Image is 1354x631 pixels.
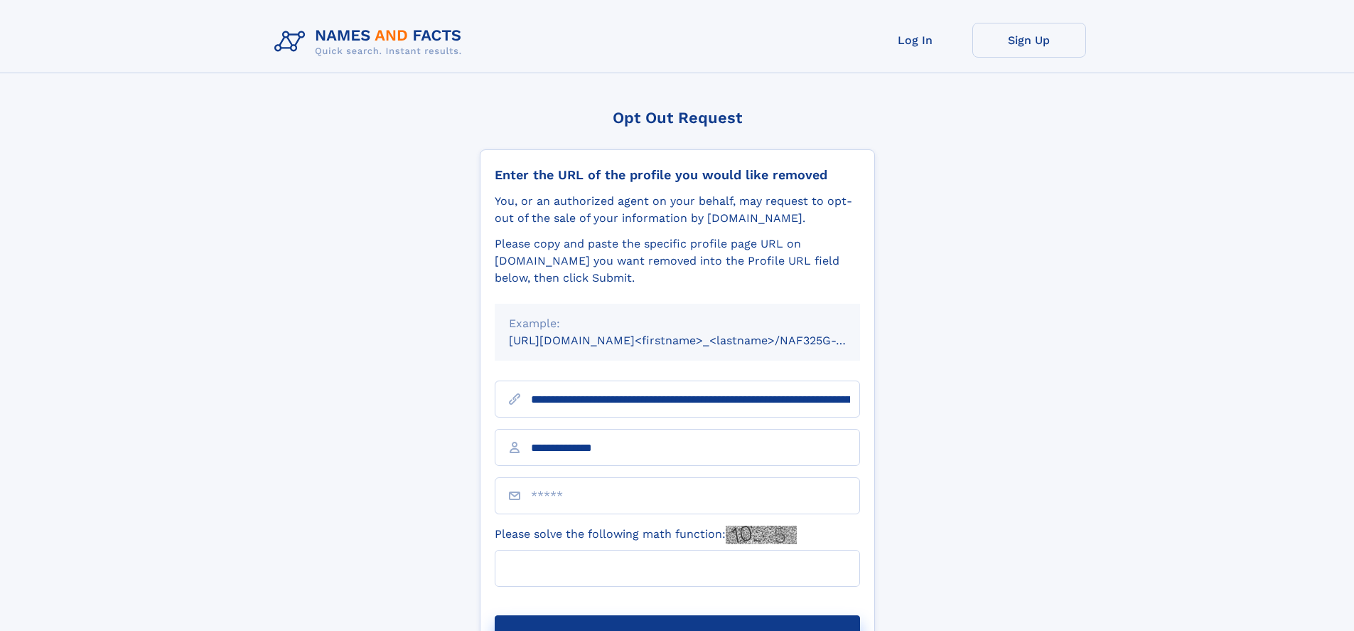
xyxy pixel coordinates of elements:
a: Log In [859,23,972,58]
div: Example: [509,315,846,332]
div: You, or an authorized agent on your behalf, may request to opt-out of the sale of your informatio... [495,193,860,227]
small: [URL][DOMAIN_NAME]<firstname>_<lastname>/NAF325G-xxxxxxxx [509,334,887,347]
div: Opt Out Request [480,109,875,127]
div: Enter the URL of the profile you would like removed [495,167,860,183]
img: Logo Names and Facts [269,23,473,61]
div: Please copy and paste the specific profile page URL on [DOMAIN_NAME] you want removed into the Pr... [495,235,860,287]
a: Sign Up [972,23,1086,58]
label: Please solve the following math function: [495,526,797,544]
